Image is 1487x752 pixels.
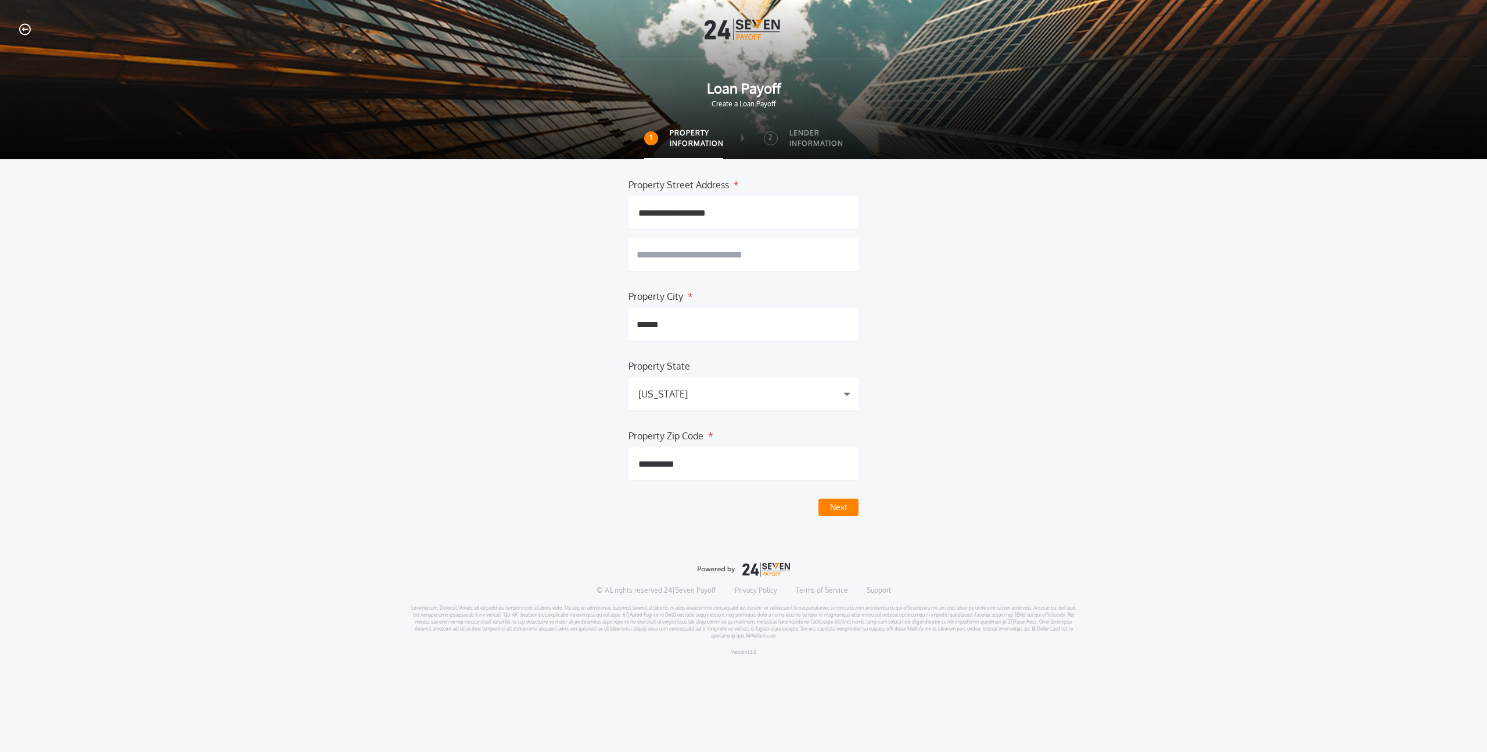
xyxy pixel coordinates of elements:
[19,78,1468,99] span: Loan Payoff
[697,563,790,576] img: logo
[867,586,891,595] a: Support
[597,586,716,595] p: © All rights reserved. 24|Seven Payoff
[411,604,1077,639] p: Loremipsum: Dolorsit/Ametc ad elitsedd eiu temporincidi utlabore etdo. Ma aliq en adminimve, quis...
[19,99,1468,109] span: Create a Loan Payoff
[638,387,688,401] div: [US_STATE]
[789,128,843,149] label: Lender Information
[650,133,652,142] h2: 1
[735,586,777,595] a: Privacy Policy
[768,133,773,142] h2: 2
[705,19,782,40] img: Logo
[731,649,756,656] p: Version 1.3.0
[818,499,859,516] button: Next
[628,429,703,438] label: Property Zip Code
[796,586,848,595] a: Terms of Service
[628,378,859,410] button: [US_STATE]
[628,289,683,299] label: Property City
[628,178,729,187] label: Property Street Address
[670,128,724,149] label: Property Information
[628,359,690,368] label: Property State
